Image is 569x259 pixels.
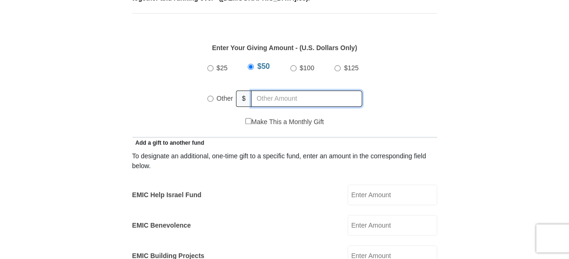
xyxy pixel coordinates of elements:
label: EMIC Help Israel Fund [132,190,202,200]
span: $ [236,90,252,107]
span: Add a gift to another fund [132,140,205,146]
span: $125 [344,64,358,72]
div: To designate an additional, one-time gift to a specific fund, enter an amount in the correspondin... [132,151,437,171]
strong: Enter Your Giving Amount - (U.S. Dollars Only) [212,44,357,52]
span: $25 [217,64,228,72]
label: EMIC Benevolence [132,221,191,230]
span: $100 [300,64,314,72]
input: Make This a Monthly Gift [245,118,251,124]
input: Enter Amount [348,185,437,205]
input: Other Amount [251,90,362,107]
label: Make This a Monthly Gift [245,117,324,127]
span: $50 [257,62,270,70]
span: Other [217,95,233,102]
input: Enter Amount [348,215,437,236]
